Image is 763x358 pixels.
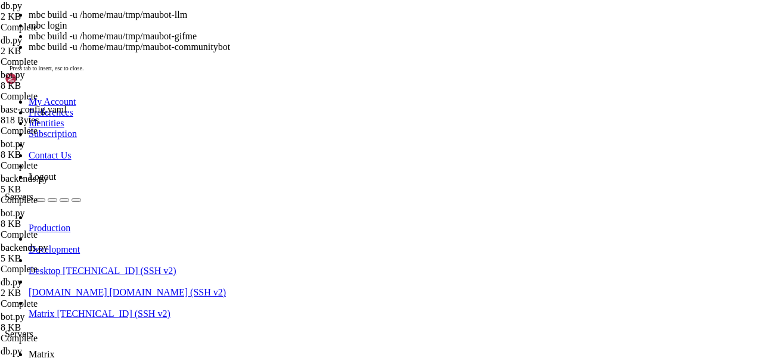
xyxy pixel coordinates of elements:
[1,277,113,298] span: db.py
[5,167,607,177] x-row: root@server1:~# cd /home/mau/tmp
[1,333,113,344] div: Complete
[33,258,167,267] span: net.brokensandals.llm v1.0.0
[5,197,10,207] span: ?
[162,248,167,257] span: b
[1,57,113,67] div: Complete
[243,258,305,267] span: successfully.
[5,228,10,237] span: ?
[1,312,113,333] span: bot.py
[48,197,72,207] span: moder
[10,197,48,207] span: Username
[1,80,113,91] div: 8 KB
[1,173,113,195] span: backends.py
[1,242,113,264] span: backends.py
[219,258,243,267] span: [URL]
[167,258,219,267] span: uploaded to
[5,258,33,267] span: Plugin
[1,160,113,171] div: Complete
[1,1,22,11] span: db.py
[1,104,67,114] span: base-config.yaml
[1,1,113,22] span: db.py
[5,5,607,15] x-row: Swap usage: 0%
[1,70,24,80] span: bot.py
[5,268,607,278] x-row: (mau) root@server1:/home/mau/tmp# mbc
[157,248,162,257] span: m
[1,184,113,195] div: 5 KB
[1,115,113,126] div: 818 Bytes
[5,238,110,247] span: Logged in successfully
[1,312,24,322] span: bot.py
[10,207,48,217] span: Password
[1,104,113,126] span: base-config.yaml
[1,11,113,22] div: 2 KB
[1,35,22,45] span: db.py
[5,116,607,126] x-row: New release '24.04.3 LTS' available.
[191,268,196,278] div: (37, 26)
[1,173,48,183] span: backends.py
[5,177,607,187] x-row: root@server1:/home/mau/tmp# source /home/mau/bin/activate
[1,70,113,91] span: bot.py
[172,248,329,257] span: build -u /home/mau/tmp/maubot-llm
[5,126,607,136] x-row: Run 'do-release-upgrade' to upgrade to it.
[10,217,38,227] span: Server
[1,126,113,136] div: Complete
[1,277,22,287] span: db.py
[1,219,113,229] div: 8 KB
[1,91,113,102] div: Complete
[10,228,33,237] span: Alias
[1,298,113,309] div: Complete
[1,322,113,333] div: 8 KB
[1,35,113,57] span: db.py
[167,248,172,257] span: c
[5,96,286,105] span: Подробнее о включении службы ESM Apps at [URL][DOMAIN_NAME]
[1,208,113,229] span: bot.py
[5,35,339,45] span: Расширенное поддержание безопасности (ESM) для Applications выключено.
[1,346,22,356] span: db.py
[5,207,10,217] span: ?
[5,187,607,197] x-row: (mau) root@server1:/home/mau/tmp# mbc login
[1,22,113,33] div: Complete
[5,66,367,75] span: Чтобы просмотреть дополнительные обновления выполните: apt list --upgradable
[5,248,29,257] span: (mau)
[1,253,113,264] div: 5 KB
[1,242,48,253] span: backends.py
[38,217,62,227] span: [URL]
[5,86,396,95] span: 15 дополнительных обновлений безопасности могут быть применены с помощью ESM Apps.
[29,248,157,257] span: root@server1:/home/mau/tmp#
[1,264,113,275] div: Complete
[5,217,10,227] span: ?
[1,195,113,206] div: Complete
[1,46,113,57] div: 2 KB
[5,157,607,167] x-row: Last login: [DATE] from [TECHNICAL_ID]
[1,208,24,218] span: bot.py
[1,229,113,240] div: Complete
[1,139,113,160] span: bot.py
[5,55,219,65] span: 2 обновления может быть применено немедленно.
[1,139,24,149] span: bot.py
[1,150,113,160] div: 8 KB
[1,288,113,298] div: 2 KB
